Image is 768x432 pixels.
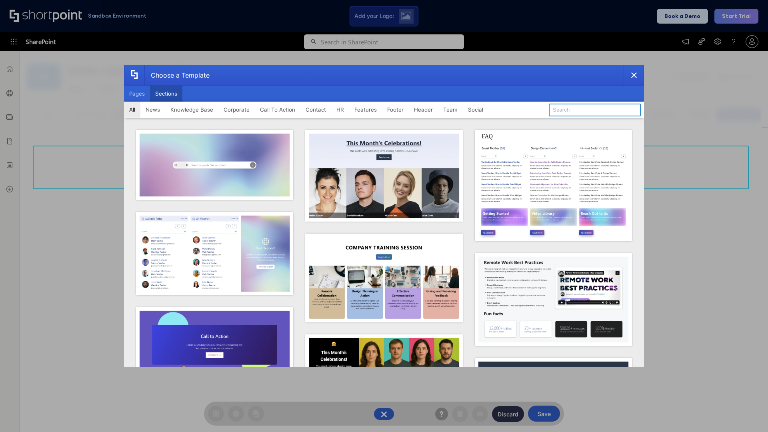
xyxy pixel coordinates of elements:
[463,102,488,118] button: Social
[124,65,644,367] div: template selector
[331,102,349,118] button: HR
[218,102,255,118] button: Corporate
[438,102,463,118] button: Team
[382,102,409,118] button: Footer
[255,102,300,118] button: Call To Action
[124,102,140,118] button: All
[124,86,150,102] button: Pages
[150,86,182,102] button: Sections
[144,65,210,85] div: Choose a Template
[409,102,438,118] button: Header
[728,394,768,432] iframe: Chat Widget
[349,102,382,118] button: Features
[549,104,641,116] input: Search
[165,102,218,118] button: Knowledge Base
[140,102,165,118] button: News
[300,102,331,118] button: Contact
